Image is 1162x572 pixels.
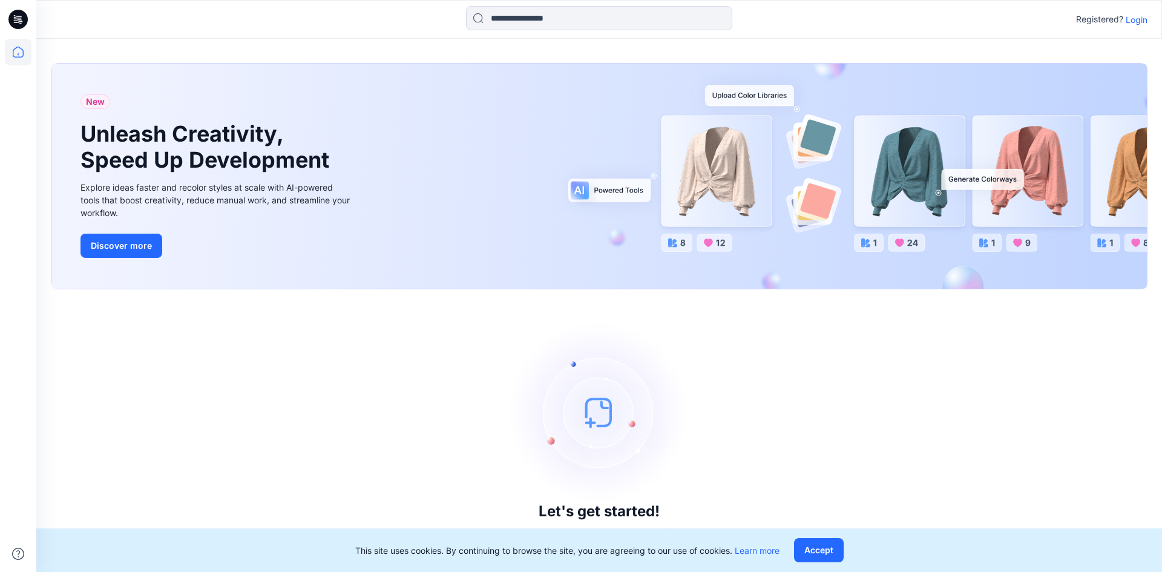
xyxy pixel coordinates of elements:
button: Accept [794,538,844,562]
a: Discover more [80,234,353,258]
button: Discover more [80,234,162,258]
h3: Let's get started! [539,503,660,520]
h1: Unleash Creativity, Speed Up Development [80,121,335,173]
p: Registered? [1076,12,1123,27]
p: This site uses cookies. By continuing to browse the site, you are agreeing to our use of cookies. [355,544,780,557]
p: Click New to add a style or create a folder. [500,525,698,539]
a: Learn more [735,545,780,556]
img: empty-state-image.svg [508,321,690,503]
p: Login [1126,13,1147,26]
div: Explore ideas faster and recolor styles at scale with AI-powered tools that boost creativity, red... [80,181,353,219]
span: New [86,94,105,109]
